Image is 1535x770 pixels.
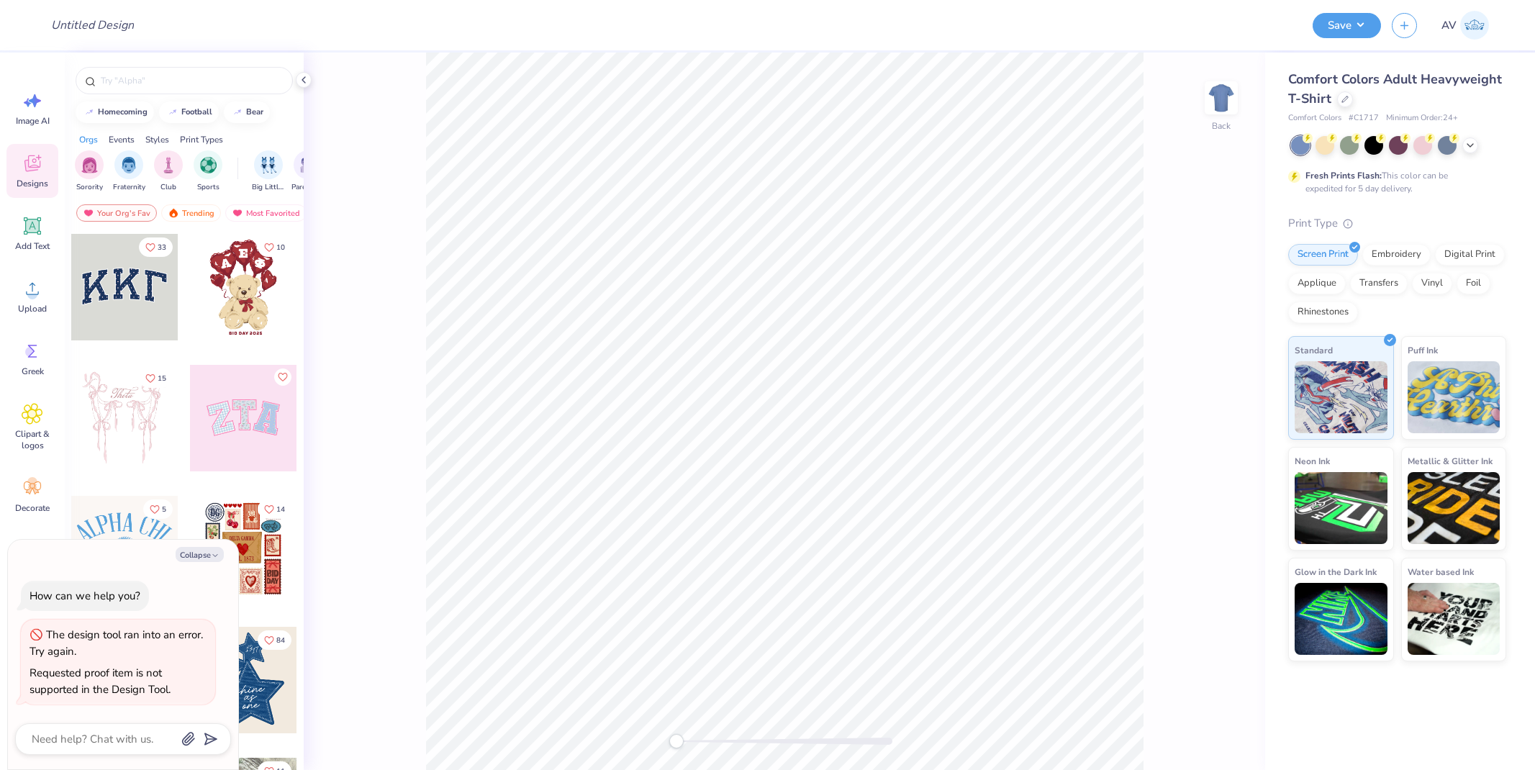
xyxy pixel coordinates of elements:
[40,11,145,40] input: Untitled Design
[154,150,183,193] div: filter for Club
[225,204,307,222] div: Most Favorited
[158,375,166,382] span: 15
[1288,244,1358,266] div: Screen Print
[1313,13,1381,38] button: Save
[1362,244,1431,266] div: Embroidery
[113,182,145,193] span: Fraternity
[1212,119,1231,132] div: Back
[162,506,166,513] span: 5
[9,428,56,451] span: Clipart & logos
[1457,273,1490,294] div: Foil
[246,108,263,116] div: bear
[1460,11,1489,40] img: Aargy Velasco
[16,115,50,127] span: Image AI
[194,150,222,193] button: filter button
[1207,83,1236,112] img: Back
[30,666,171,697] div: Requested proof item is not supported in the Design Tool.
[291,182,325,193] span: Parent's Weekend
[1295,453,1330,468] span: Neon Ink
[252,150,285,193] div: filter for Big Little Reveal
[1408,361,1500,433] img: Puff Ink
[1408,583,1500,655] img: Water based Ink
[17,178,48,189] span: Designs
[669,734,684,748] div: Accessibility label
[258,237,291,257] button: Like
[1288,302,1358,323] div: Rhinestones
[1386,112,1458,124] span: Minimum Order: 24 +
[1350,273,1408,294] div: Transfers
[1435,11,1495,40] a: AV
[143,499,173,519] button: Like
[1305,169,1482,195] div: This color can be expedited for 5 day delivery.
[276,506,285,513] span: 14
[1412,273,1452,294] div: Vinyl
[1295,343,1333,358] span: Standard
[1305,170,1382,181] strong: Fresh Prints Flash:
[145,133,169,146] div: Styles
[291,150,325,193] div: filter for Parent's Weekend
[1295,361,1387,433] img: Standard
[154,150,183,193] button: filter button
[1295,583,1387,655] img: Glow in the Dark Ink
[200,157,217,173] img: Sports Image
[224,101,270,123] button: bear
[160,182,176,193] span: Club
[18,303,47,314] span: Upload
[232,208,243,218] img: most_fav.gif
[176,547,224,562] button: Collapse
[300,157,317,173] img: Parent's Weekend Image
[252,182,285,193] span: Big Little Reveal
[167,108,178,117] img: trend_line.gif
[98,108,148,116] div: homecoming
[113,150,145,193] div: filter for Fraternity
[276,244,285,251] span: 10
[139,368,173,388] button: Like
[1349,112,1379,124] span: # C1717
[1435,244,1505,266] div: Digital Print
[1288,215,1506,232] div: Print Type
[81,157,98,173] img: Sorority Image
[76,182,103,193] span: Sorority
[1408,453,1493,468] span: Metallic & Glitter Ink
[1295,472,1387,544] img: Neon Ink
[1408,564,1474,579] span: Water based Ink
[83,108,95,117] img: trend_line.gif
[1288,71,1502,107] span: Comfort Colors Adult Heavyweight T-Shirt
[76,204,157,222] div: Your Org's Fav
[76,101,154,123] button: homecoming
[139,237,173,257] button: Like
[161,204,221,222] div: Trending
[109,133,135,146] div: Events
[75,150,104,193] button: filter button
[232,108,243,117] img: trend_line.gif
[99,73,284,88] input: Try "Alpha"
[30,589,140,603] div: How can we help you?
[197,182,219,193] span: Sports
[30,628,203,658] div: The design tool ran into an error. Try again.
[258,499,291,519] button: Like
[291,150,325,193] button: filter button
[276,637,285,644] span: 84
[158,244,166,251] span: 33
[79,133,98,146] div: Orgs
[159,101,219,123] button: football
[121,157,137,173] img: Fraternity Image
[1295,564,1377,579] span: Glow in the Dark Ink
[83,208,94,218] img: most_fav.gif
[22,366,44,377] span: Greek
[1441,17,1457,34] span: AV
[258,630,291,650] button: Like
[274,368,291,386] button: Like
[168,208,179,218] img: trending.gif
[180,133,223,146] div: Print Types
[1408,343,1438,358] span: Puff Ink
[1408,472,1500,544] img: Metallic & Glitter Ink
[261,157,276,173] img: Big Little Reveal Image
[15,502,50,514] span: Decorate
[252,150,285,193] button: filter button
[194,150,222,193] div: filter for Sports
[113,150,145,193] button: filter button
[160,157,176,173] img: Club Image
[181,108,212,116] div: football
[1288,273,1346,294] div: Applique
